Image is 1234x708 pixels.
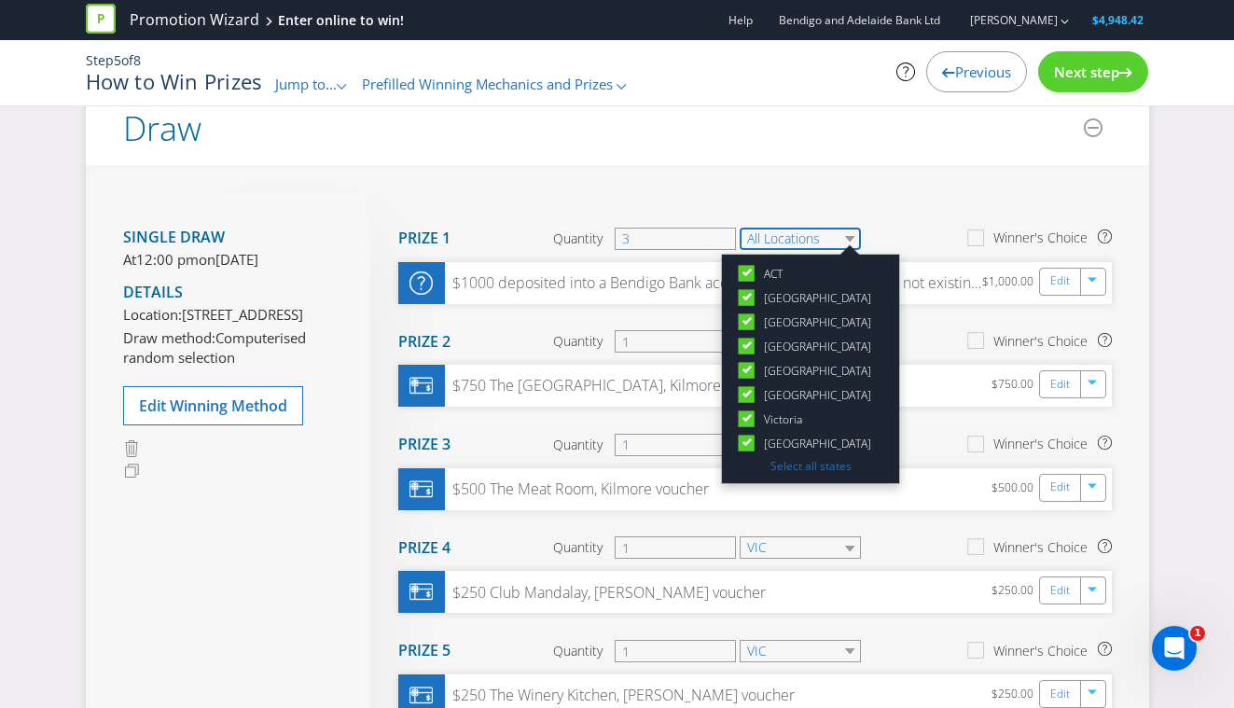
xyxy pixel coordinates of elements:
span: 1 [1190,626,1205,641]
a: Edit [1050,271,1070,292]
h4: Prize 1 [398,230,451,247]
h4: Single draw [123,229,342,246]
div: Winner's Choice [993,332,1088,351]
iframe: Intercom live chat [1152,626,1197,671]
span: [GEOGRAPHIC_DATA] [764,363,871,379]
div: Winner's Choice [993,538,1088,557]
div: Winner's Choice [993,229,1088,247]
span: Bendigo and Adelaide Bank Ltd [779,12,940,28]
div: $250.00 [991,684,1039,707]
span: [DATE] [215,250,258,269]
span: Victoria [764,411,802,427]
h1: How to Win Prizes [86,70,262,92]
div: $750.00 [991,374,1039,397]
span: Next step [1054,62,1119,81]
span: [GEOGRAPHIC_DATA] [764,290,871,306]
span: Computerised random selection [123,328,306,367]
span: on [199,250,215,269]
a: Edit [1050,477,1070,498]
span: Quantity [553,538,603,557]
a: [PERSON_NAME] [951,12,1058,28]
span: Quantity [553,436,603,454]
a: Promotion Wizard [130,9,259,31]
span: ACT [764,266,783,282]
h4: Details [123,285,342,301]
span: of [121,51,133,69]
div: $1,000.00 [982,271,1039,295]
span: Prefilled Winning Mechanics and Prizes [362,75,613,93]
span: Previous [955,62,1011,81]
div: $750 The [GEOGRAPHIC_DATA], Kilmore voucher [445,375,778,396]
div: $250 Club Mandalay, [PERSON_NAME] voucher [445,582,766,604]
h4: Prize 3 [398,437,451,453]
span: Draw method: [123,328,215,347]
span: Location: [123,305,182,324]
span: [GEOGRAPHIC_DATA] [764,387,871,403]
div: $250 The Winery Kitchen, [PERSON_NAME] voucher [445,685,795,706]
a: Select all states [770,458,852,474]
span: At [123,250,136,269]
div: Winner's Choice [993,642,1088,660]
h4: Prize 4 [398,540,451,557]
a: Edit [1050,684,1070,705]
div: Enter online to win! [278,11,404,30]
div: Winner's Choice [993,435,1088,453]
div: $500.00 [991,478,1039,501]
span: Jump to... [275,75,337,93]
span: Edit Winning Method [139,396,287,416]
span: [GEOGRAPHIC_DATA] [764,436,871,451]
a: Edit [1050,374,1070,396]
span: Quantity [553,332,603,351]
h2: Draw [123,110,201,147]
span: 12:00 pm [136,250,199,269]
span: [STREET_ADDRESS] [182,305,303,324]
a: Edit [1050,580,1070,602]
span: 5 [114,51,121,69]
h4: Prize 2 [398,334,451,351]
span: [GEOGRAPHIC_DATA] [764,339,871,354]
span: Quantity [553,229,603,248]
span: Step [86,51,114,69]
span: [GEOGRAPHIC_DATA] [764,314,871,330]
div: $250.00 [991,580,1039,604]
h4: Prize 5 [398,643,451,659]
span: 8 [133,51,141,69]
a: Help [728,12,753,28]
button: Edit Winning Method [123,386,303,425]
div: $1000 deposited into a Bendigo Bank account. For winners who are not existing customers, a Reward... [445,272,982,294]
span: $4,948.42 [1092,12,1144,28]
span: Quantity [553,642,603,660]
div: $500 The Meat Room, Kilmore voucher [445,479,709,500]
